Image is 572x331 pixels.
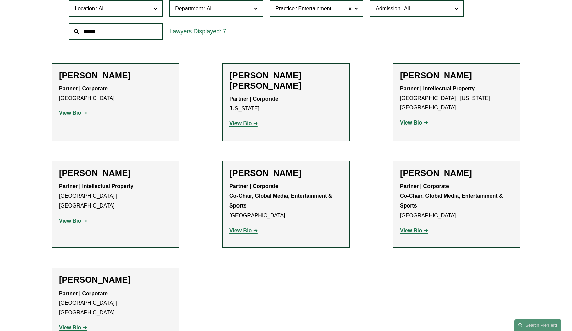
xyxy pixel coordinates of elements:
[59,110,87,116] a: View Bio
[59,325,81,330] strong: View Bio
[514,319,561,331] a: Search this site
[229,120,258,126] a: View Bio
[400,70,513,81] h2: [PERSON_NAME]
[229,96,278,102] strong: Partner | Corporate
[229,168,343,178] h2: [PERSON_NAME]
[59,218,87,224] a: View Bio
[59,110,81,116] strong: View Bio
[229,94,343,114] p: [US_STATE]
[229,182,343,220] p: [GEOGRAPHIC_DATA]
[59,86,108,91] strong: Partner | Corporate
[400,86,475,91] strong: Partner | Intellectual Property
[229,120,252,126] strong: View Bio
[400,228,422,233] strong: View Bio
[59,84,172,103] p: [GEOGRAPHIC_DATA]
[59,291,108,296] strong: Partner | Corporate
[59,289,172,318] p: [GEOGRAPHIC_DATA] | [GEOGRAPHIC_DATA]
[229,228,258,233] a: View Bio
[400,120,428,126] a: View Bio
[59,218,81,224] strong: View Bio
[400,120,422,126] strong: View Bio
[229,183,334,209] strong: Partner | Corporate Co-Chair, Global Media, Entertainment & Sports
[175,6,203,11] span: Department
[223,28,226,35] span: 7
[400,228,428,233] a: View Bio
[59,168,172,178] h2: [PERSON_NAME]
[59,275,172,285] h2: [PERSON_NAME]
[400,168,513,178] h2: [PERSON_NAME]
[229,228,252,233] strong: View Bio
[376,6,400,11] span: Admission
[59,325,87,330] a: View Bio
[400,183,504,209] strong: Partner | Corporate Co-Chair, Global Media, Entertainment & Sports
[59,182,172,211] p: [GEOGRAPHIC_DATA] | [GEOGRAPHIC_DATA]
[59,183,133,189] strong: Partner | Intellectual Property
[298,4,332,13] span: Entertainment
[275,6,295,11] span: Practice
[59,70,172,81] h2: [PERSON_NAME]
[229,70,343,91] h2: [PERSON_NAME] [PERSON_NAME]
[75,6,95,11] span: Location
[400,84,513,113] p: [GEOGRAPHIC_DATA] | [US_STATE][GEOGRAPHIC_DATA]
[400,182,513,220] p: [GEOGRAPHIC_DATA]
